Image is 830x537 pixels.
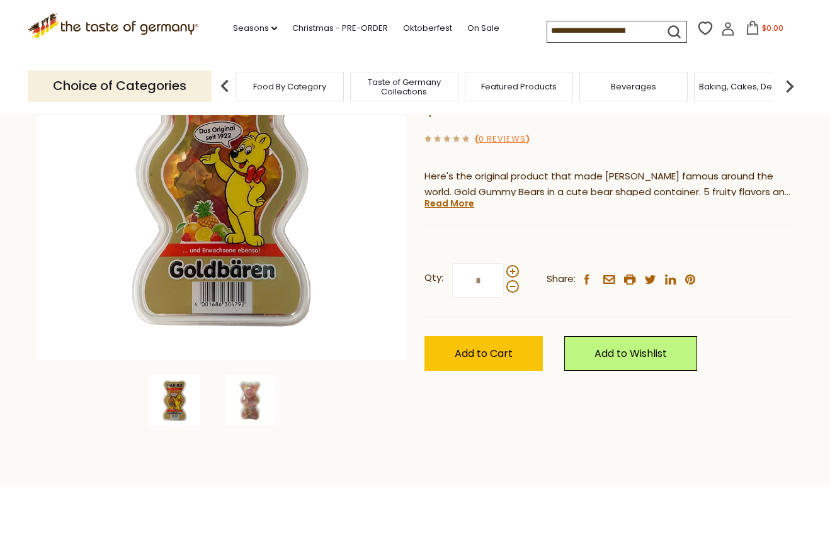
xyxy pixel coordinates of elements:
[762,23,783,33] span: $0.00
[424,169,793,200] p: Here's the original product that made [PERSON_NAME] famous around the world. Gold Gummy Bears in ...
[737,21,791,40] button: $0.00
[564,336,697,371] a: Add to Wishlist
[403,21,452,35] a: Oktoberfest
[225,375,275,426] img: Haribo Gold Bears Gummies in bear-shaped tub, 450g - made in Germany
[611,82,656,91] a: Beverages
[455,346,513,361] span: Add to Cart
[777,74,802,99] img: next arrow
[212,74,237,99] img: previous arrow
[292,21,388,35] a: Christmas - PRE-ORDER
[424,197,474,210] a: Read More
[424,336,543,371] button: Add to Cart
[149,375,200,426] img: Haribo Gold Bears Gummies Bear-Shaped
[699,82,797,91] a: Baking, Cakes, Desserts
[479,133,526,146] a: 0 Reviews
[233,21,277,35] a: Seasons
[424,270,443,286] strong: Qty:
[475,133,530,145] span: ( )
[452,263,504,298] input: Qty:
[253,82,326,91] a: Food By Category
[28,71,212,101] p: Choice of Categories
[354,77,455,96] a: Taste of Germany Collections
[481,82,557,91] a: Featured Products
[467,21,499,35] a: On Sale
[547,271,576,287] span: Share:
